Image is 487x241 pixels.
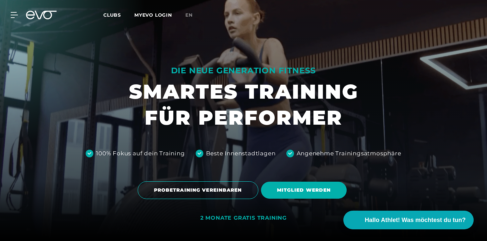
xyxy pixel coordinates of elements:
[185,11,201,19] a: en
[103,12,134,18] a: Clubs
[154,187,242,194] span: PROBETRAINING VEREINBAREN
[129,65,358,76] div: DIE NEUE GENERATION FITNESS
[297,149,401,158] div: Angenehme Trainingsatmosphäre
[96,149,185,158] div: 100% Fokus auf dein Training
[134,12,172,18] a: MYEVO LOGIN
[277,187,331,194] span: MITGLIED WERDEN
[365,216,466,225] span: Hallo Athlet! Was möchtest du tun?
[200,215,287,222] div: 2 MONATE GRATIS TRAINING
[129,79,358,131] h1: SMARTES TRAINING FÜR PERFORMER
[103,12,121,18] span: Clubs
[343,211,474,229] button: Hallo Athlet! Was möchtest du tun?
[138,176,261,204] a: PROBETRAINING VEREINBAREN
[185,12,193,18] span: en
[261,177,350,204] a: MITGLIED WERDEN
[206,149,276,158] div: Beste Innenstadtlagen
